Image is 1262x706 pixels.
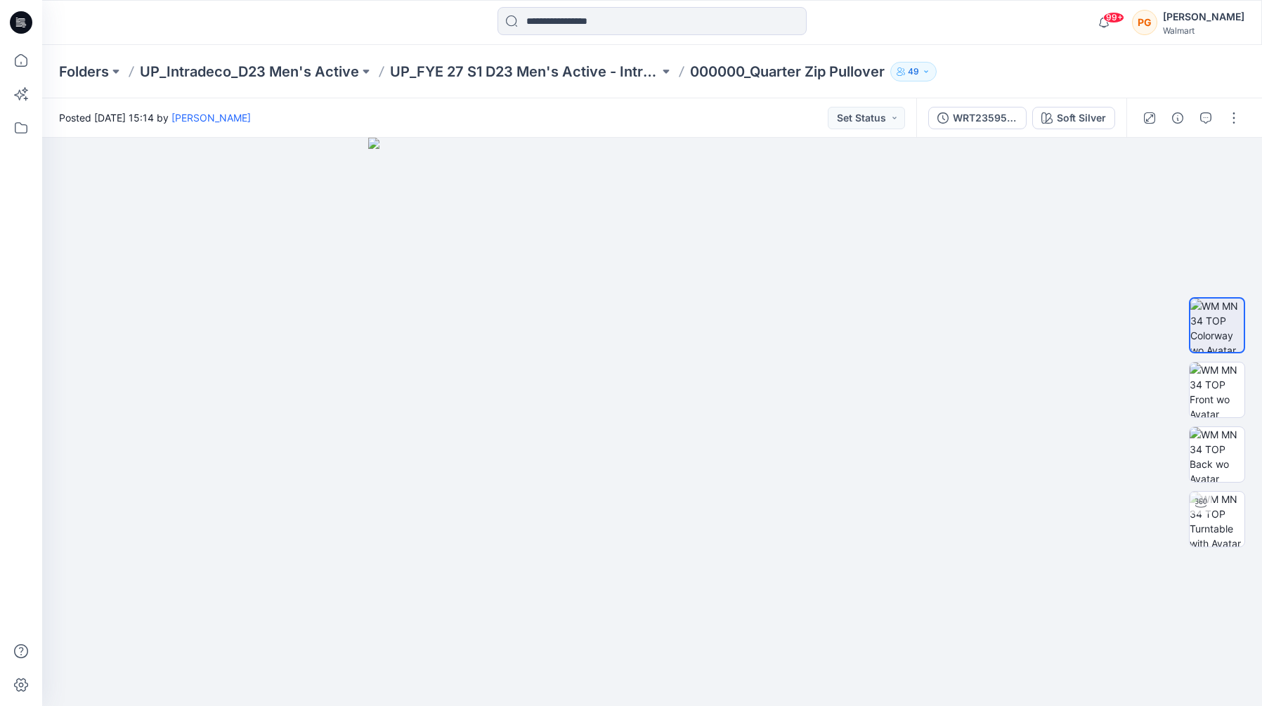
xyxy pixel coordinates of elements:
img: WM MN 34 TOP Turntable with Avatar [1190,492,1244,547]
img: WM MN 34 TOP Colorway wo Avatar [1190,299,1244,352]
div: WRT23595_Quarter Zip Pullover [953,110,1017,126]
img: WM MN 34 TOP Front wo Avatar [1190,362,1244,417]
button: WRT23595_Quarter Zip Pullover [928,107,1027,129]
button: Details [1166,107,1189,129]
a: Folders [59,62,109,81]
p: 000000_Quarter Zip Pullover [690,62,885,81]
button: 49 [890,62,937,81]
span: Posted [DATE] 15:14 by [59,110,251,125]
div: [PERSON_NAME] [1163,8,1244,25]
div: Walmart [1163,25,1244,36]
button: Soft Silver [1032,107,1115,129]
p: 49 [908,64,919,79]
img: WM MN 34 TOP Back wo Avatar [1190,427,1244,482]
a: [PERSON_NAME] [171,112,251,124]
div: Soft Silver [1057,110,1106,126]
div: PG [1132,10,1157,35]
span: 99+ [1103,12,1124,23]
a: UP_Intradeco_D23 Men's Active [140,62,359,81]
a: UP_FYE 27 S1 D23 Men's Active - Intradeco [390,62,659,81]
